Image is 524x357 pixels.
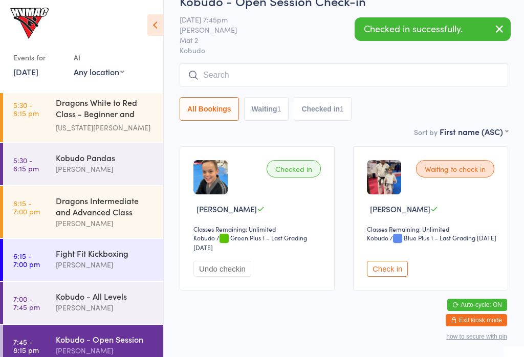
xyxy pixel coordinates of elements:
[56,291,155,302] div: Kobudo - All Levels
[446,333,507,340] button: how to secure with pin
[180,97,239,121] button: All Bookings
[367,225,497,233] div: Classes Remaining: Unlimited
[13,252,40,268] time: 6:15 - 7:00 pm
[294,97,352,121] button: Checked in1
[13,66,38,77] a: [DATE]
[414,127,438,137] label: Sort by
[3,282,163,324] a: 7:00 -7:45 pmKobudo - All Levels[PERSON_NAME]
[440,126,508,137] div: First name (ASC)
[56,163,155,175] div: [PERSON_NAME]
[193,160,228,194] img: image1681977312.png
[447,299,507,311] button: Auto-cycle: ON
[367,160,401,194] img: image1658094992.png
[193,233,215,242] div: Kobudo
[193,225,324,233] div: Classes Remaining: Unlimited
[193,233,307,252] span: / Green Plus 1 – Last Grading [DATE]
[180,35,492,45] span: Mat 2
[3,88,163,142] a: 5:30 -6:15 pmDragons White to Red Class - Beginner and Intermed...[US_STATE][PERSON_NAME]
[56,97,155,122] div: Dragons White to Red Class - Beginner and Intermed...
[74,66,124,77] div: Any location
[370,204,430,214] span: [PERSON_NAME]
[56,345,155,356] div: [PERSON_NAME]
[277,105,281,113] div: 1
[180,14,492,25] span: [DATE] 7:45pm
[10,8,49,39] img: Hunter Valley Martial Arts Centre Morisset
[367,261,408,277] button: Check in
[355,17,511,41] div: Checked in successfully.
[56,333,155,345] div: Kobudo - Open Session
[340,105,344,113] div: 1
[13,199,40,215] time: 6:15 - 7:00 pm
[267,160,321,177] div: Checked in
[180,63,508,87] input: Search
[180,25,492,35] span: [PERSON_NAME]
[390,233,496,242] span: / Blue Plus 1 – Last Grading [DATE]
[74,49,124,66] div: At
[56,248,155,259] div: Fight Fit Kickboxing
[446,314,507,326] button: Exit kiosk mode
[180,45,508,55] span: Kobudo
[56,259,155,271] div: [PERSON_NAME]
[56,122,155,133] div: [US_STATE][PERSON_NAME]
[56,152,155,163] div: Kobudo Pandas
[13,101,39,117] time: 5:30 - 6:15 pm
[13,295,40,311] time: 7:00 - 7:45 pm
[56,217,155,229] div: [PERSON_NAME]
[56,195,155,217] div: Dragons Intermediate and Advanced Class
[193,261,251,277] button: Undo checkin
[56,302,155,314] div: [PERSON_NAME]
[13,49,63,66] div: Events for
[367,233,388,242] div: Kobudo
[416,160,494,177] div: Waiting to check in
[13,338,39,354] time: 7:45 - 8:15 pm
[13,156,39,172] time: 5:30 - 6:15 pm
[3,143,163,185] a: 5:30 -6:15 pmKobudo Pandas[PERSON_NAME]
[244,97,289,121] button: Waiting1
[3,239,163,281] a: 6:15 -7:00 pmFight Fit Kickboxing[PERSON_NAME]
[196,204,257,214] span: [PERSON_NAME]
[3,186,163,238] a: 6:15 -7:00 pmDragons Intermediate and Advanced Class[PERSON_NAME]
